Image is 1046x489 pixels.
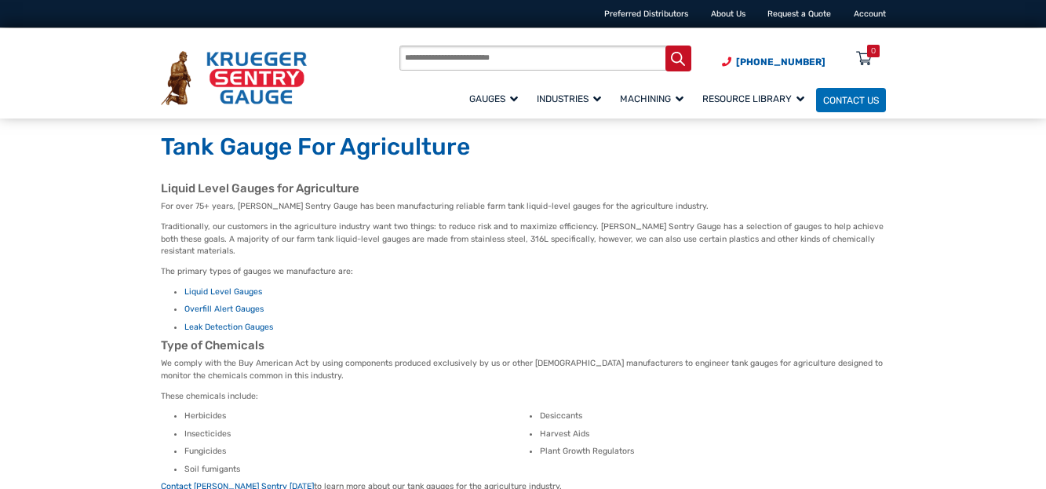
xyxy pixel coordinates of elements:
[161,133,886,162] h1: Tank Gauge For Agriculture
[184,304,264,314] a: Overfill Alert Gauges
[613,86,695,113] a: Machining
[161,181,886,196] h2: Liquid Level Gauges for Agriculture
[540,428,886,440] li: Harvest Aids
[184,322,273,332] a: Leak Detection Gauges
[184,410,530,421] li: Herbicides
[184,445,530,457] li: Fungicides
[184,463,530,475] li: Soil fumigants
[816,88,886,112] a: Contact Us
[722,55,826,69] a: Phone Number (920) 434-8860
[161,390,886,403] p: These chemicals include:
[184,428,530,440] li: Insecticides
[854,9,886,19] a: Account
[871,45,876,57] div: 0
[161,221,886,257] p: Traditionally, our customers in the agriculture industry want two things: to reduce risk and to m...
[702,93,804,104] span: Resource Library
[537,93,601,104] span: Industries
[540,445,886,457] li: Plant Growth Regulators
[184,286,262,297] a: Liquid Level Gauges
[823,94,879,105] span: Contact Us
[161,265,886,278] p: The primary types of gauges we manufacture are:
[161,357,886,382] p: We comply with the Buy American Act by using components produced exclusively by us or other [DEMO...
[161,51,307,105] img: Krueger Sentry Gauge
[736,57,826,68] span: [PHONE_NUMBER]
[540,410,886,421] li: Desiccants
[695,86,816,113] a: Resource Library
[711,9,745,19] a: About Us
[530,86,613,113] a: Industries
[767,9,831,19] a: Request a Quote
[161,200,886,213] p: For over 75+ years, [PERSON_NAME] Sentry Gauge has been manufacturing reliable farm tank liquid-l...
[161,338,886,353] h2: Type of Chemicals
[620,93,683,104] span: Machining
[604,9,688,19] a: Preferred Distributors
[462,86,530,113] a: Gauges
[469,93,518,104] span: Gauges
